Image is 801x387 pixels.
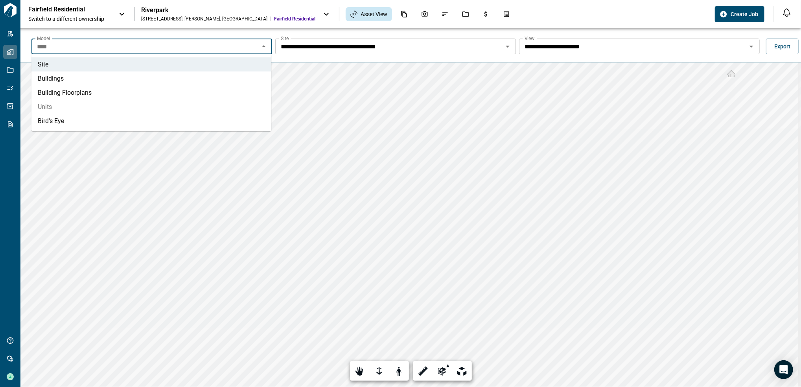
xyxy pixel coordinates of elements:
p: Fairfield Residential [28,6,99,13]
label: Model [37,35,50,42]
span: Switch to a different ownership [28,15,111,23]
div: Jobs [457,7,474,21]
div: Asset View [346,7,392,21]
span: Asset View [361,10,387,18]
div: Issues & Info [437,7,453,21]
div: Riverpark [141,6,315,14]
span: Bird's Eye [38,116,64,126]
span: Create Job [731,10,758,18]
span: Site [38,60,48,69]
span: Buildings [38,74,64,83]
div: Takeoff Center [498,7,515,21]
button: Open [746,41,757,52]
button: Open [502,41,513,52]
span: Fairfield Residential [274,16,315,22]
button: Export [766,39,799,54]
div: [STREET_ADDRESS] , [PERSON_NAME] , [GEOGRAPHIC_DATA] [141,16,267,22]
button: Create Job [715,6,764,22]
button: Close [258,41,269,52]
button: Open notification feed [781,6,793,19]
div: Documents [396,7,412,21]
label: Site [281,35,289,42]
label: View [525,35,535,42]
span: Building Floorplans [38,88,92,98]
div: Budgets [478,7,494,21]
span: Export [774,42,790,50]
div: Photos [416,7,433,21]
div: Open Intercom Messenger [774,360,793,379]
span: Units [38,102,52,112]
